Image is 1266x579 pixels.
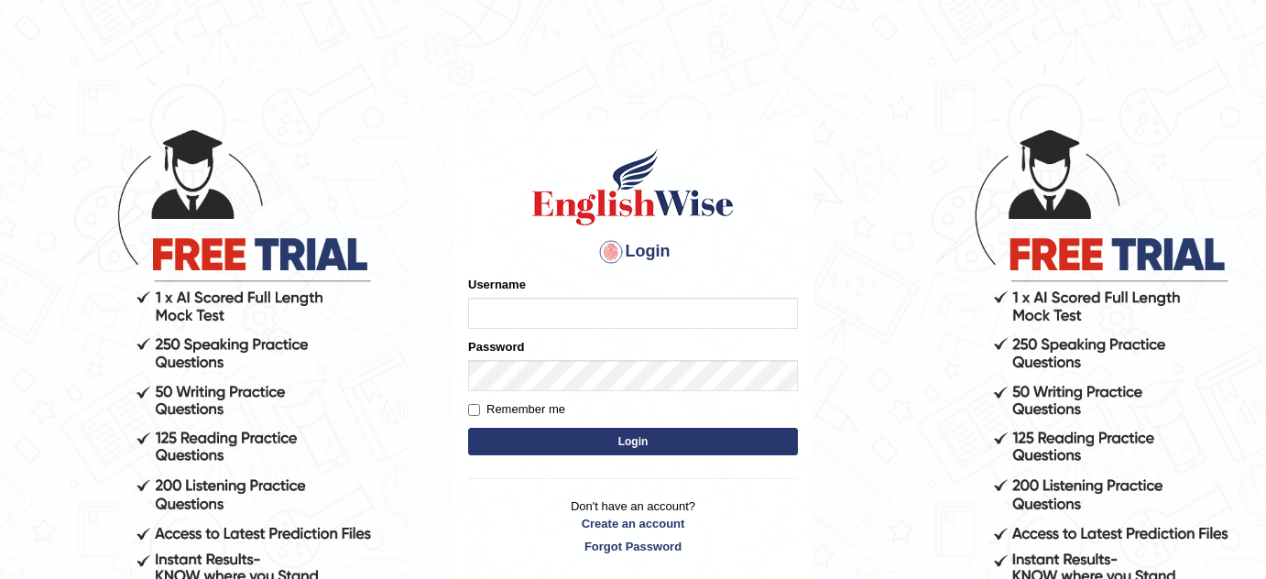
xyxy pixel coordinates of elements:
[468,338,524,355] label: Password
[529,146,737,228] img: Logo of English Wise sign in for intelligent practice with AI
[468,497,798,554] p: Don't have an account?
[468,515,798,532] a: Create an account
[468,404,480,416] input: Remember me
[468,237,798,267] h4: Login
[468,400,565,419] label: Remember me
[468,276,526,293] label: Username
[468,538,798,555] a: Forgot Password
[468,428,798,455] button: Login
